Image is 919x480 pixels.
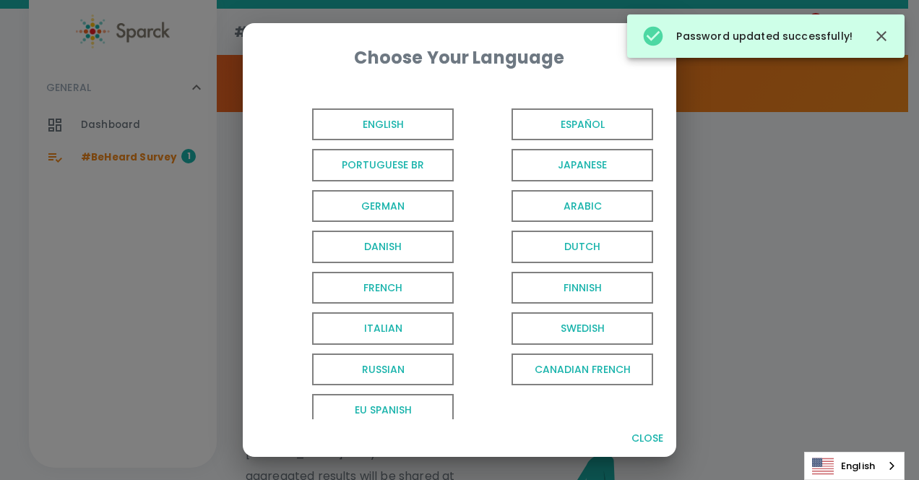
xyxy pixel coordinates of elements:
[260,267,459,309] button: French
[512,231,653,263] span: Dutch
[312,312,454,345] span: Italian
[804,452,905,480] div: Language
[459,349,659,390] button: Canadian French
[260,226,459,267] button: Danish
[512,312,653,345] span: Swedish
[512,190,653,223] span: Arabic
[312,394,454,427] span: EU Spanish
[260,390,459,431] button: EU Spanish
[260,145,459,186] button: Portuguese BR
[459,104,659,145] button: Español
[459,267,659,309] button: Finnish
[260,186,459,227] button: German
[512,272,653,304] span: Finnish
[512,149,653,181] span: Japanese
[266,46,653,69] div: Choose Your Language
[260,104,459,145] button: English
[260,308,459,349] button: Italian
[459,226,659,267] button: Dutch
[459,145,659,186] button: Japanese
[804,452,905,480] aside: Language selected: English
[805,453,904,479] a: English
[312,272,454,304] span: French
[312,149,454,181] span: Portuguese BR
[260,349,459,390] button: Russian
[512,353,653,386] span: Canadian French
[624,425,670,452] button: Close
[459,308,659,349] button: Swedish
[312,190,454,223] span: German
[642,19,853,53] div: Password updated successfully!
[312,231,454,263] span: Danish
[459,186,659,227] button: Arabic
[312,108,454,141] span: English
[512,108,653,141] span: Español
[312,353,454,386] span: Russian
